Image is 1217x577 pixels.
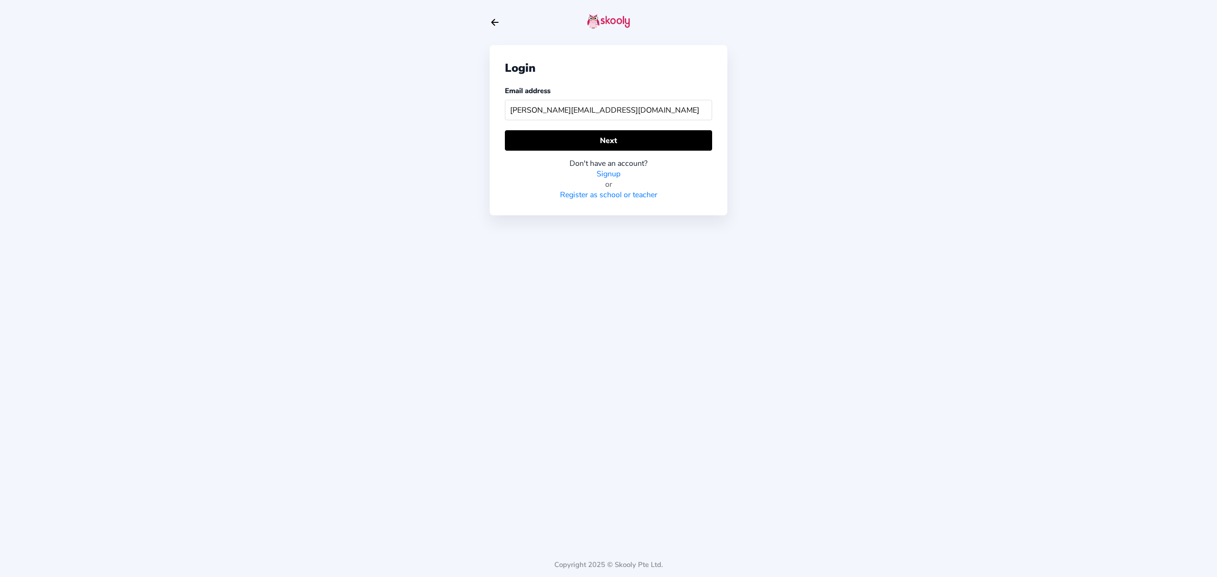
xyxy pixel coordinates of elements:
input: Your email address [505,100,712,120]
div: Don't have an account? [505,158,712,169]
button: Next [505,130,712,151]
div: or [505,179,712,190]
a: Register as school or teacher [560,190,657,200]
div: Login [505,60,712,76]
a: Signup [597,169,620,179]
img: skooly-logo.png [587,14,630,29]
label: Email address [505,86,551,96]
button: arrow back outline [490,17,500,28]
